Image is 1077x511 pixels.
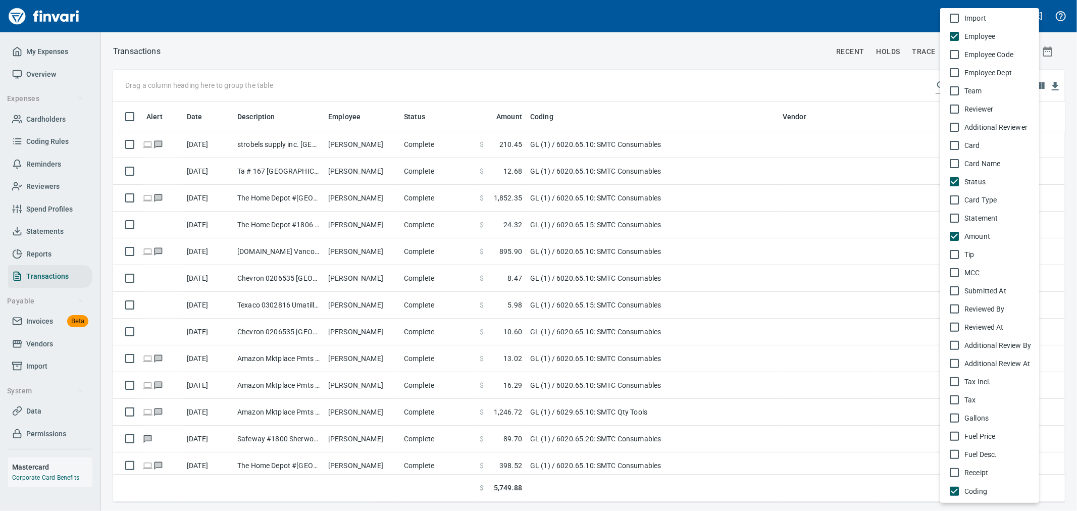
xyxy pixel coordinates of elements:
span: Reviewer [964,104,1031,114]
li: Coding [940,482,1039,500]
li: Status [940,173,1039,191]
li: Employee Dept [940,64,1039,82]
span: Tip [964,249,1031,260]
li: Additional Review At [940,354,1039,373]
span: Gallons [964,413,1031,423]
span: Receipt [964,468,1031,478]
li: Card Type [940,191,1039,209]
span: Team [964,86,1031,96]
li: Employee [940,27,1039,45]
span: Tax [964,395,1031,405]
li: Team [940,82,1039,100]
li: Tax Incl. [940,373,1039,391]
span: Additional Review By [964,340,1031,350]
li: Fuel Desc. [940,445,1039,464]
li: Fuel Price [940,427,1039,445]
li: Statement [940,209,1039,227]
span: Employee Code [964,49,1031,60]
li: Reviewer [940,100,1039,118]
li: Reviewed At [940,318,1039,336]
span: Statement [964,213,1031,223]
span: MCC [964,268,1031,278]
span: Fuel Price [964,431,1031,441]
span: Submitted At [964,286,1031,296]
li: Card Name [940,155,1039,173]
span: Card Name [964,159,1031,169]
li: Card [940,136,1039,155]
span: Card [964,140,1031,150]
li: Tip [940,245,1039,264]
span: Tax Incl. [964,377,1031,387]
li: Additional Review By [940,336,1039,354]
span: Additional Reviewer [964,122,1031,132]
li: MCC [940,264,1039,282]
span: Coding [964,486,1031,496]
li: Amount [940,227,1039,245]
li: Tax [940,391,1039,409]
span: Status [964,177,1031,187]
span: Reviewed At [964,322,1031,332]
span: Import [964,13,1031,23]
span: Fuel Desc. [964,449,1031,459]
span: Card Type [964,195,1031,205]
span: Reviewed By [964,304,1031,314]
span: Additional Review At [964,359,1031,369]
span: Employee Dept [964,68,1031,78]
li: Reviewed By [940,300,1039,318]
li: Import [940,9,1039,27]
li: Gallons [940,409,1039,427]
span: Amount [964,231,1031,241]
li: Submitted At [940,282,1039,300]
li: Additional Reviewer [940,118,1039,136]
li: Employee Code [940,45,1039,64]
span: Employee [964,31,1031,41]
li: Receipt [940,464,1039,482]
